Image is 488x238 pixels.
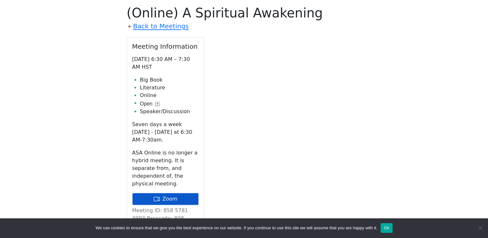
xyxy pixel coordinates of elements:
li: Speaker/Discussion [140,108,199,115]
p: [DATE] 6:30 AM – 7:30 AM HST [132,55,199,71]
h2: Meeting Information [132,43,199,50]
p: Meeting ID: 858 5781 3993 Passcode: 808 [132,207,199,222]
span: Open [140,100,153,108]
button: Open [140,100,159,108]
button: Ok [381,223,393,233]
h1: (Online) A Spiritual Awakening [127,5,362,21]
span: We use cookies to ensure that we give you the best experience on our website. If you continue to ... [95,225,377,231]
p: Seven days a week [DATE] - [DATE] at 6:30 AM-7:30am. [132,121,199,144]
a: Back to Meetings [133,21,189,32]
p: ASA Online is no longer a hybrid meeting. It is separate from, and independent of, the physical m... [132,149,199,188]
a: Zoom [132,193,199,205]
li: Big Book [140,76,199,84]
li: Literature [140,84,199,92]
span: No [477,225,483,231]
li: Online [140,92,199,99]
